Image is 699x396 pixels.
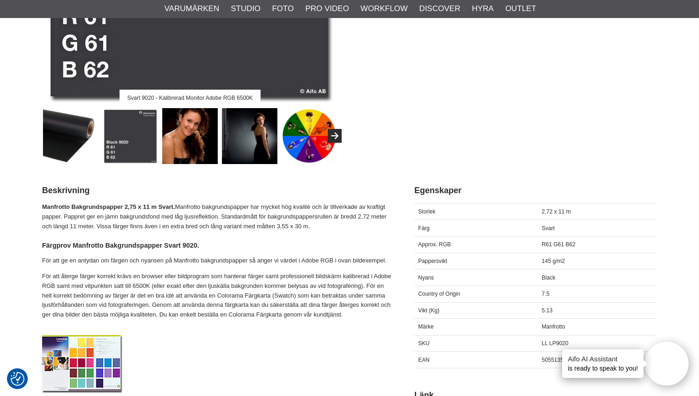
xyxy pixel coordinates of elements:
p: För att ge en antydan om färgen och nyansen på Manfrotto bakgrundspapper så anger vi värdet i Ado... [42,256,391,266]
p: För att återge färger korrekt krävs en browser eller bildprogram som hanterar färger samt profess... [42,272,391,320]
a: Workflow [361,3,408,15]
span: Storlek [418,208,435,215]
img: Revisit consent button [11,372,25,386]
span: Vikt (Kg) [418,307,440,314]
a: Hyra [472,3,494,15]
span: Black [542,274,555,281]
a: Foto [272,3,294,15]
h2: Egenskaper [414,185,657,196]
a: Varumärken [165,3,220,15]
span: Märke [418,323,434,330]
p: Manfrotto bakgrundspapper har mycket hög kvalité och är tillverkade av kraftigt papper. Pappret g... [42,202,391,231]
span: Manfrotto [542,323,565,330]
span: SKU [418,340,430,347]
a: Discover [419,3,460,15]
div: is ready to speak to you! [562,349,644,378]
span: LL LP9020 [542,340,569,347]
img: Lastolite Swatch Färgkarta [42,335,123,393]
a: Outlet [505,3,536,15]
a: Pro Video [305,3,349,15]
button: Samtyckesinställningar [11,371,25,387]
strong: Manfrotto Bakgrundspapper 2,75 x 11 m Svart. [42,203,175,210]
h2: Beskrivning [42,185,391,196]
span: 7.5 [542,291,550,297]
h4: Färgprov Manfrotto Bakgrundspapper Svart 9020. [42,241,391,250]
span: 2.72 x 11 m [542,208,571,215]
span: 5.13 [542,307,552,314]
span: R61 G61 B62 [542,241,576,248]
img: Black bakgrundspapper - Lastolite by Manfrotto [162,108,218,164]
img: Manfrotto Bakgrundspapper [43,108,99,164]
div: Svart 9020 - Kalibrerad Monitor Adobe RGB 6500K [120,90,261,106]
span: Country of Origin [418,291,460,297]
span: Approx. RGB [418,241,451,248]
img: Svart 9020 - Kalibrerad Monitor Adobe RGB 6500K [103,108,159,164]
a: Studio [231,3,260,15]
img: Paper Roll Backgrounds [222,108,278,164]
span: 145 g/m2 [542,258,565,264]
h4: Aifo AI Assistant [568,354,638,364]
span: Pappersvikt [418,258,448,264]
img: Colorama Color Wheel [282,108,337,164]
span: Nyans [418,274,434,281]
span: Svart [542,225,555,232]
span: 5055135924634 [542,357,582,363]
span: EAN [418,357,430,363]
button: Next [328,129,342,143]
span: Färg [418,225,430,232]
